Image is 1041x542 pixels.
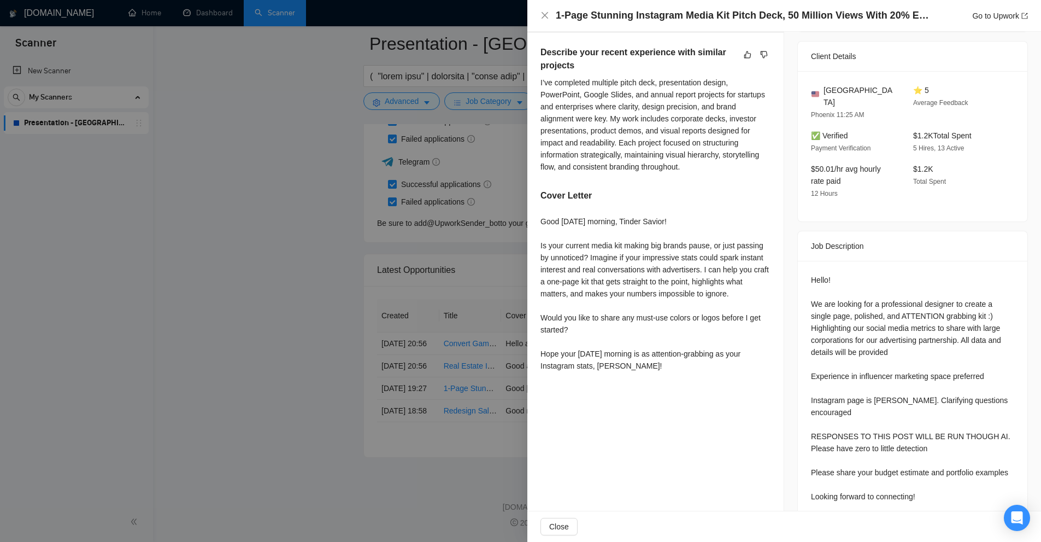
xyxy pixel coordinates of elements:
[540,215,771,372] div: Good [DATE] morning, Tinder Savior! Is your current media kit making big brands pause, or just pa...
[540,46,736,72] h5: Describe your recent experience with similar projects
[744,50,751,59] span: like
[913,144,964,152] span: 5 Hires, 13 Active
[1021,13,1028,19] span: export
[811,165,881,185] span: $50.01/hr avg hourly rate paid
[913,178,946,185] span: Total Spent
[540,189,592,202] h5: Cover Letter
[811,144,871,152] span: Payment Verification
[760,50,768,59] span: dislike
[540,518,578,535] button: Close
[540,11,549,20] button: Close
[741,48,754,61] button: like
[824,84,896,108] span: [GEOGRAPHIC_DATA]
[811,42,1014,71] div: Client Details
[972,11,1028,20] a: Go to Upworkexport
[811,274,1014,539] div: Hello! We are looking for a professional designer to create a single page, polished, and ATTENTIO...
[811,90,819,98] img: 🇺🇸
[913,131,972,140] span: $1.2K Total Spent
[757,48,771,61] button: dislike
[549,521,569,533] span: Close
[811,231,1014,261] div: Job Description
[913,99,968,107] span: Average Feedback
[811,190,838,197] span: 12 Hours
[1004,505,1030,531] div: Open Intercom Messenger
[540,77,771,173] div: I’ve completed multiple pitch deck, presentation design, PowerPoint, Google Slides, and annual re...
[811,111,864,119] span: Phoenix 11:25 AM
[913,86,929,95] span: ⭐ 5
[556,9,933,22] h4: 1-Page Stunning Instagram Media Kit Pitch Deck, 50 Million Views With 20% Engagement
[913,165,933,173] span: $1.2K
[540,11,549,20] span: close
[811,131,848,140] span: ✅ Verified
